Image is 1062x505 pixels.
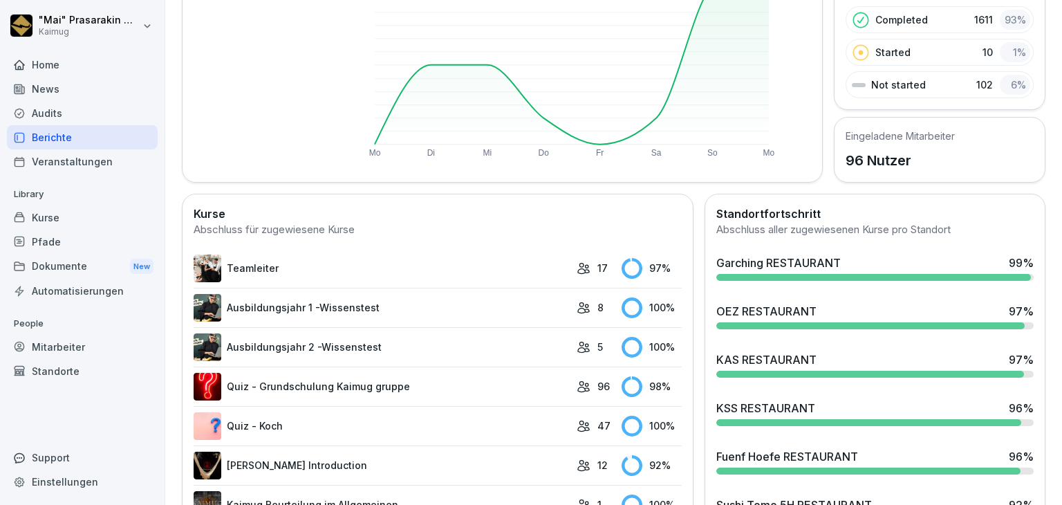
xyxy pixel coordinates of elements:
[622,376,681,397] div: 98 %
[194,255,570,282] a: Teamleiter
[716,351,817,368] div: KAS RESTAURANT
[194,452,221,479] img: ejcw8pgrsnj3kwnpxq2wy9us.png
[7,183,158,205] p: Library
[716,448,858,465] div: Fuenf Hoefe RESTAURANT
[597,419,611,433] p: 47
[7,205,158,230] a: Kurse
[194,412,221,440] img: t7brl8l3g3sjoed8o8dm9hn8.png
[194,255,221,282] img: pytyph5pk76tu4q1kwztnixg.png
[622,297,681,318] div: 100 %
[622,258,681,279] div: 97 %
[1009,448,1034,465] div: 96 %
[7,470,158,494] a: Einstellungen
[194,333,221,361] img: kdhala7dy4uwpjq3l09r8r31.png
[130,259,153,275] div: New
[875,12,928,27] p: Completed
[597,379,610,394] p: 96
[1000,10,1030,30] div: 93 %
[716,205,1034,222] h2: Standortfortschritt
[7,279,158,303] a: Automatisierungen
[716,222,1034,238] div: Abschluss aller zugewiesenen Kurse pro Standort
[483,148,492,158] text: Mi
[716,400,815,416] div: KSS RESTAURANT
[622,416,681,437] div: 100 %
[974,12,993,27] p: 1611
[194,373,570,401] a: Quiz - Grundschulung Kaimug gruppe
[1009,351,1034,368] div: 97 %
[39,15,140,26] p: "Mai" Prasarakin Natechnanok
[194,222,682,238] div: Abschluss für zugewiesene Kurse
[7,101,158,125] a: Audits
[7,77,158,101] a: News
[846,150,955,171] p: 96 Nutzer
[1009,400,1034,416] div: 96 %
[622,337,681,358] div: 100 %
[597,261,608,275] p: 17
[7,335,158,359] a: Mitarbeiter
[651,148,662,158] text: Sa
[846,129,955,143] h5: Eingeladene Mitarbeiter
[7,359,158,383] a: Standorte
[194,205,682,222] h2: Kurse
[596,148,604,158] text: Fr
[763,148,775,158] text: Mo
[7,313,158,335] p: People
[194,412,570,440] a: Quiz - Koch
[597,340,603,354] p: 5
[716,255,841,271] div: Garching RESTAURANT
[427,148,435,158] text: Di
[7,446,158,470] div: Support
[7,254,158,279] div: Dokumente
[1000,75,1030,95] div: 6 %
[871,77,926,92] p: Not started
[194,294,221,322] img: m7c771e1b5zzexp1p9raqxk8.png
[622,455,681,476] div: 92 %
[976,77,993,92] p: 102
[194,333,570,361] a: Ausbildungsjahr 2 -Wissenstest
[194,373,221,401] img: ima4gw5kbha2jc8jl1pti4b9.png
[597,458,608,472] p: 12
[7,230,158,254] a: Pfade
[194,452,570,479] a: [PERSON_NAME] Introduction
[711,443,1039,480] a: Fuenf Hoefe RESTAURANT96%
[7,53,158,77] a: Home
[539,148,550,158] text: Do
[711,297,1039,335] a: OEZ RESTAURANT97%
[39,27,140,37] p: Kaimug
[875,45,911,59] p: Started
[7,254,158,279] a: DokumenteNew
[7,149,158,174] a: Veranstaltungen
[1000,42,1030,62] div: 1 %
[982,45,993,59] p: 10
[708,148,718,158] text: So
[1009,255,1034,271] div: 99 %
[194,294,570,322] a: Ausbildungsjahr 1 -Wissenstest
[716,303,817,320] div: OEZ RESTAURANT
[711,394,1039,432] a: KSS RESTAURANT96%
[7,125,158,149] a: Berichte
[369,148,381,158] text: Mo
[711,249,1039,286] a: Garching RESTAURANT99%
[711,346,1039,383] a: KAS RESTAURANT97%
[597,300,604,315] p: 8
[1009,303,1034,320] div: 97 %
